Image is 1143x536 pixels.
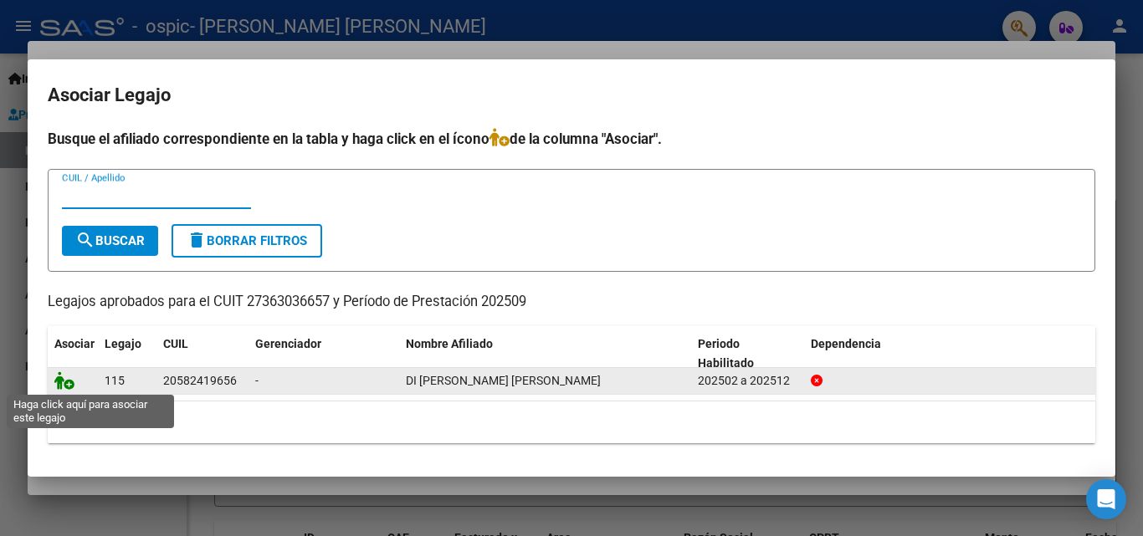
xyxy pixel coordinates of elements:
[62,226,158,256] button: Buscar
[48,401,1095,443] div: 1 registros
[249,326,399,381] datatable-header-cell: Gerenciador
[48,128,1095,150] h4: Busque el afiliado correspondiente en la tabla y haga click en el ícono de la columna "Asociar".
[691,326,804,381] datatable-header-cell: Periodo Habilitado
[698,371,797,391] div: 202502 a 202512
[48,79,1095,111] h2: Asociar Legajo
[163,371,237,391] div: 20582419656
[811,337,881,350] span: Dependencia
[255,374,259,387] span: -
[187,230,207,250] mat-icon: delete
[98,326,156,381] datatable-header-cell: Legajo
[187,233,307,248] span: Borrar Filtros
[804,326,1096,381] datatable-header-cell: Dependencia
[698,337,754,370] span: Periodo Habilitado
[255,337,321,350] span: Gerenciador
[105,374,125,387] span: 115
[163,337,188,350] span: CUIL
[75,230,95,250] mat-icon: search
[172,224,322,258] button: Borrar Filtros
[48,292,1095,313] p: Legajos aprobados para el CUIT 27363036657 y Período de Prestación 202509
[48,326,98,381] datatable-header-cell: Asociar
[54,337,95,350] span: Asociar
[156,326,249,381] datatable-header-cell: CUIL
[399,326,691,381] datatable-header-cell: Nombre Afiliado
[406,337,493,350] span: Nombre Afiliado
[75,233,145,248] span: Buscar
[406,374,601,387] span: DI BERNARDO CHAVEZ IGNACIO GAEL
[105,337,141,350] span: Legajo
[1086,479,1126,519] div: Open Intercom Messenger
